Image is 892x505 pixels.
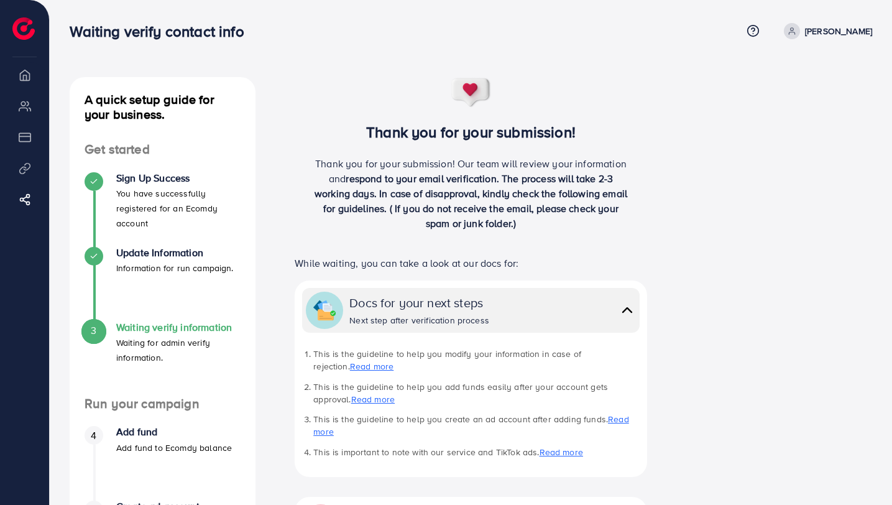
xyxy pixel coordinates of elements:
[779,23,872,39] a: [PERSON_NAME]
[313,381,640,406] li: This is the guideline to help you add funds easily after your account gets approval.
[315,172,627,230] span: respond to your email verification. The process will take 2-3 working days. In case of disapprova...
[313,413,640,438] li: This is the guideline to help you create an ad account after adding funds.
[618,301,636,319] img: collapse
[70,426,255,501] li: Add fund
[70,92,255,122] h4: A quick setup guide for your business.
[116,440,232,455] p: Add fund to Ecomdy balance
[313,413,628,438] a: Read more
[70,396,255,412] h4: Run your campaign
[313,299,336,322] img: collapse
[116,247,234,259] h4: Update Information
[313,348,640,373] li: This is the guideline to help you modify your information in case of rejection.
[351,393,395,405] a: Read more
[70,322,255,396] li: Waiting verify information
[116,322,241,333] h4: Waiting verify information
[295,256,647,271] p: While waiting, you can take a look at our docs for:
[70,247,255,322] li: Update Information
[451,77,492,108] img: success
[116,261,234,276] p: Information for run campaign.
[805,24,872,39] p: [PERSON_NAME]
[116,172,241,184] h4: Sign Up Success
[275,123,667,141] h3: Thank you for your submission!
[12,17,35,40] img: logo
[116,186,241,231] p: You have successfully registered for an Ecomdy account
[349,294,489,312] div: Docs for your next steps
[116,335,241,365] p: Waiting for admin verify information.
[839,449,883,496] iframe: Chat
[91,323,96,338] span: 3
[70,22,254,40] h3: Waiting verify contact info
[540,446,583,458] a: Read more
[313,446,640,458] li: This is important to note with our service and TikTok ads.
[349,314,489,327] div: Next step after verification process
[350,360,393,373] a: Read more
[91,429,96,443] span: 4
[70,142,255,157] h4: Get started
[70,172,255,247] li: Sign Up Success
[315,156,628,231] p: Thank you for your submission! Our team will review your information and
[116,426,232,438] h4: Add fund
